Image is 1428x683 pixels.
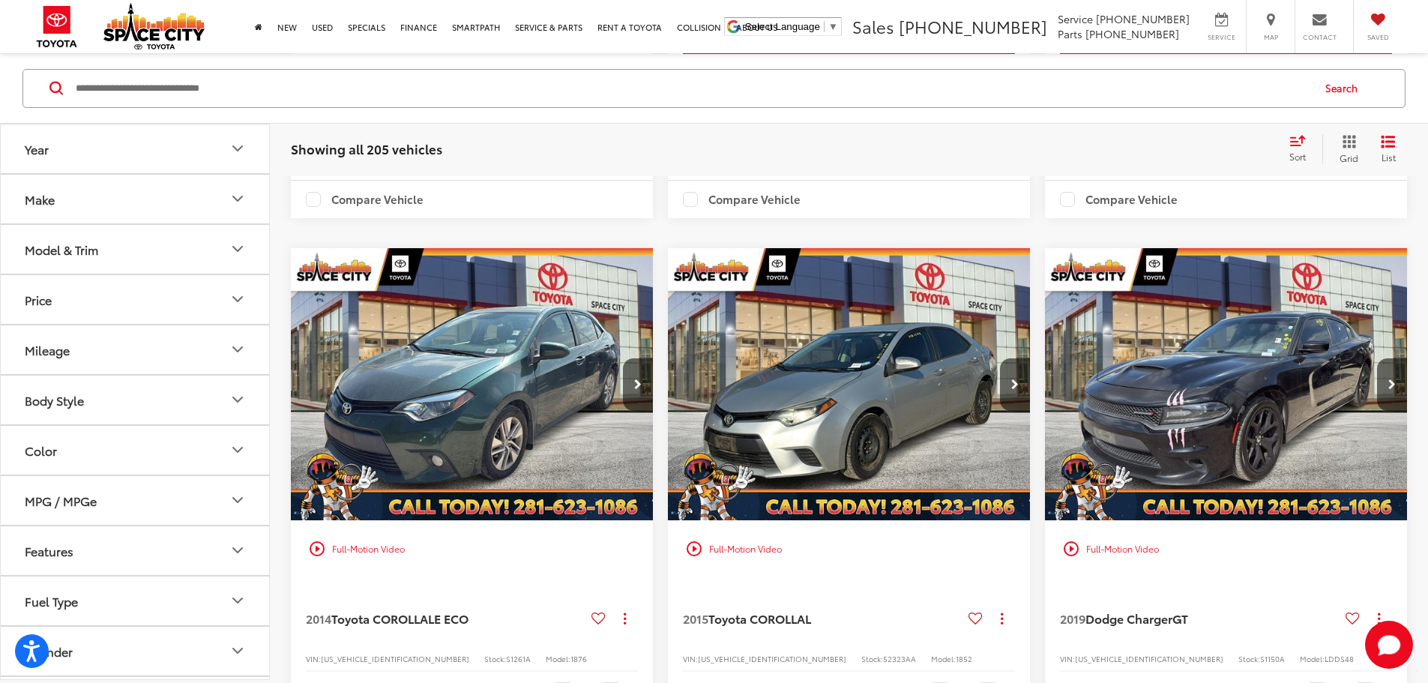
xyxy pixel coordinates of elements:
span: Service [1058,11,1093,26]
span: Showing all 205 vehicles [291,139,442,157]
a: 2014Toyota COROLLALE ECO [306,610,585,627]
button: List View [1370,133,1407,163]
span: S1261A [506,653,531,664]
span: 52323AA [883,653,916,664]
div: Fuel Type [229,592,247,610]
label: Compare Vehicle [1060,192,1178,207]
button: Search [1311,69,1379,106]
span: Grid [1340,151,1358,163]
button: Grid View [1322,133,1370,163]
span: 2014 [306,610,331,627]
span: [PHONE_NUMBER] [899,14,1047,38]
a: 2019 Dodge Charger GT RWD2019 Dodge Charger GT RWD2019 Dodge Charger GT RWD2019 Dodge Charger GT RWD [1044,248,1409,520]
button: Next image [623,358,653,411]
div: Mileage [229,340,247,358]
span: Map [1254,32,1287,42]
button: Next image [1377,358,1407,411]
span: [PHONE_NUMBER] [1085,26,1179,41]
button: Fuel TypeFuel Type [1,576,271,625]
button: ColorColor [1,425,271,474]
span: 1852 [956,653,972,664]
input: Search by Make, Model, or Keyword [74,70,1311,106]
span: Contact [1303,32,1337,42]
div: 2015 Toyota COROLLA L 0 [667,248,1031,520]
a: 2015Toyota COROLLAL [683,610,962,627]
span: Stock: [484,653,506,664]
div: Year [229,139,247,157]
span: LE ECO [428,610,469,627]
span: 2015 [683,610,708,627]
span: S1150A [1260,653,1285,664]
div: Mileage [25,342,70,356]
div: Price [25,292,52,306]
div: MPG / MPGe [25,493,97,507]
div: Features [25,543,73,557]
span: 1876 [570,653,587,664]
div: 2014 Toyota COROLLA LE ECO 0 [290,248,654,520]
div: Features [229,541,247,559]
span: VIN: [306,653,321,664]
div: Year [25,141,49,155]
div: Model & Trim [229,240,247,258]
span: dropdown dots [1001,613,1003,625]
div: Cylinder [229,642,247,660]
span: Toyota COROLLA [331,610,428,627]
div: Color [229,441,247,459]
div: Make [229,190,247,208]
button: Actions [1366,606,1392,632]
svg: Start Chat [1365,621,1413,669]
button: MileageMileage [1,325,271,373]
div: Make [25,191,55,205]
a: 2014 Toyota COROLLA LE ECO PREMIUM2014 Toyota COROLLA LE ECO PREMIUM2014 Toyota COROLLA LE ECO PR... [290,248,654,520]
div: Color [25,442,57,457]
img: Space City Toyota [103,3,205,49]
span: Parts [1058,26,1082,41]
span: VIN: [683,653,698,664]
button: Actions [989,606,1015,632]
div: Price [229,290,247,308]
label: Compare Vehicle [306,192,424,207]
button: Select sort value [1282,133,1322,163]
span: Model: [546,653,570,664]
button: MPG / MPGeMPG / MPGe [1,475,271,524]
span: ▼ [828,21,838,32]
a: 2015 Toyota COROLLA LE GRADE FWD2015 Toyota COROLLA LE GRADE FWD2015 Toyota COROLLA LE GRADE FWD2... [667,248,1031,520]
button: Model & TrimModel & Trim [1,224,271,273]
button: FeaturesFeatures [1,526,271,574]
span: Stock: [1238,653,1260,664]
span: Model: [1300,653,1325,664]
button: Actions [612,606,638,632]
span: Stock: [861,653,883,664]
span: Model: [931,653,956,664]
button: CylinderCylinder [1,626,271,675]
a: Select Language​ [745,21,838,32]
span: dropdown dots [1378,613,1380,625]
span: Dodge Charger [1085,610,1172,627]
span: Sort [1289,150,1306,163]
span: Toyota COROLLA [708,610,805,627]
button: PricePrice [1,274,271,323]
button: MakeMake [1,174,271,223]
label: Compare Vehicle [683,192,801,207]
span: GT [1172,610,1188,627]
button: YearYear [1,124,271,172]
span: Saved [1361,32,1394,42]
span: [US_VEHICLE_IDENTIFICATION_NUMBER] [698,653,846,664]
span: List [1381,150,1396,163]
div: Body Style [25,392,84,406]
span: 2019 [1060,610,1085,627]
div: Fuel Type [25,593,78,607]
div: 2019 Dodge Charger GT 0 [1044,248,1409,520]
span: L [805,610,811,627]
span: [US_VEHICLE_IDENTIFICATION_NUMBER] [1075,653,1223,664]
span: Sales [852,14,894,38]
span: [PHONE_NUMBER] [1096,11,1190,26]
span: dropdown dots [624,613,626,625]
div: Model & Trim [25,241,98,256]
span: Service [1205,32,1238,42]
span: Select Language [745,21,820,32]
img: 2015 Toyota COROLLA LE GRADE FWD [667,248,1031,522]
img: 2019 Dodge Charger GT RWD [1044,248,1409,522]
